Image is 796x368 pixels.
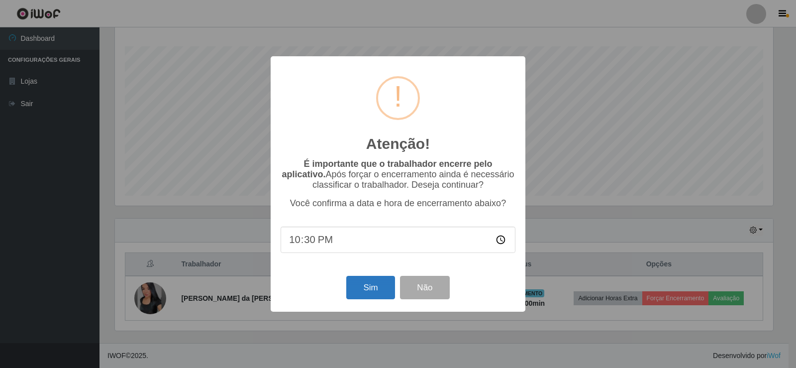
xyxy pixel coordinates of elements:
h2: Atenção! [366,135,430,153]
b: É importante que o trabalhador encerre pelo aplicativo. [282,159,492,179]
p: Você confirma a data e hora de encerramento abaixo? [281,198,515,209]
button: Sim [346,276,395,299]
p: Após forçar o encerramento ainda é necessário classificar o trabalhador. Deseja continuar? [281,159,515,190]
button: Não [400,276,449,299]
